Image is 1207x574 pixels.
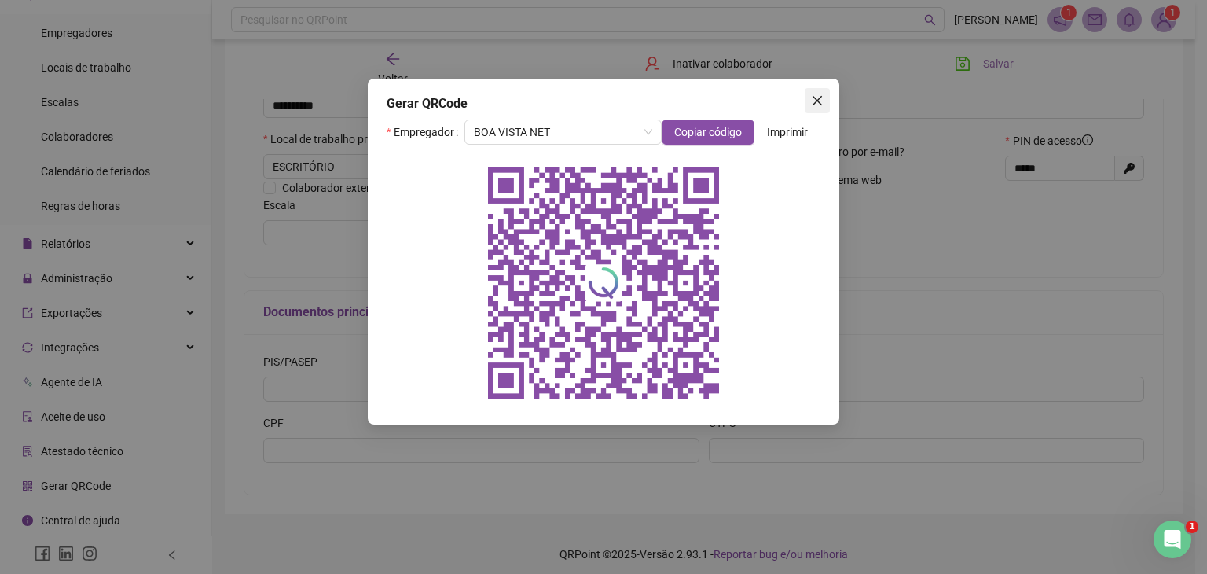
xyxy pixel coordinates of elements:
[474,120,652,144] span: BOA VISTA NET
[674,123,742,141] span: Copiar código
[478,157,729,409] img: qrcode do empregador
[387,94,820,113] div: Gerar QRCode
[767,123,808,141] span: Imprimir
[805,88,830,113] button: Close
[754,120,820,145] button: Imprimir
[662,120,754,145] button: Copiar código
[811,94,824,107] span: close
[1154,521,1191,558] iframe: Intercom live chat
[1186,521,1198,533] span: 1
[387,120,464,145] label: Empregador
